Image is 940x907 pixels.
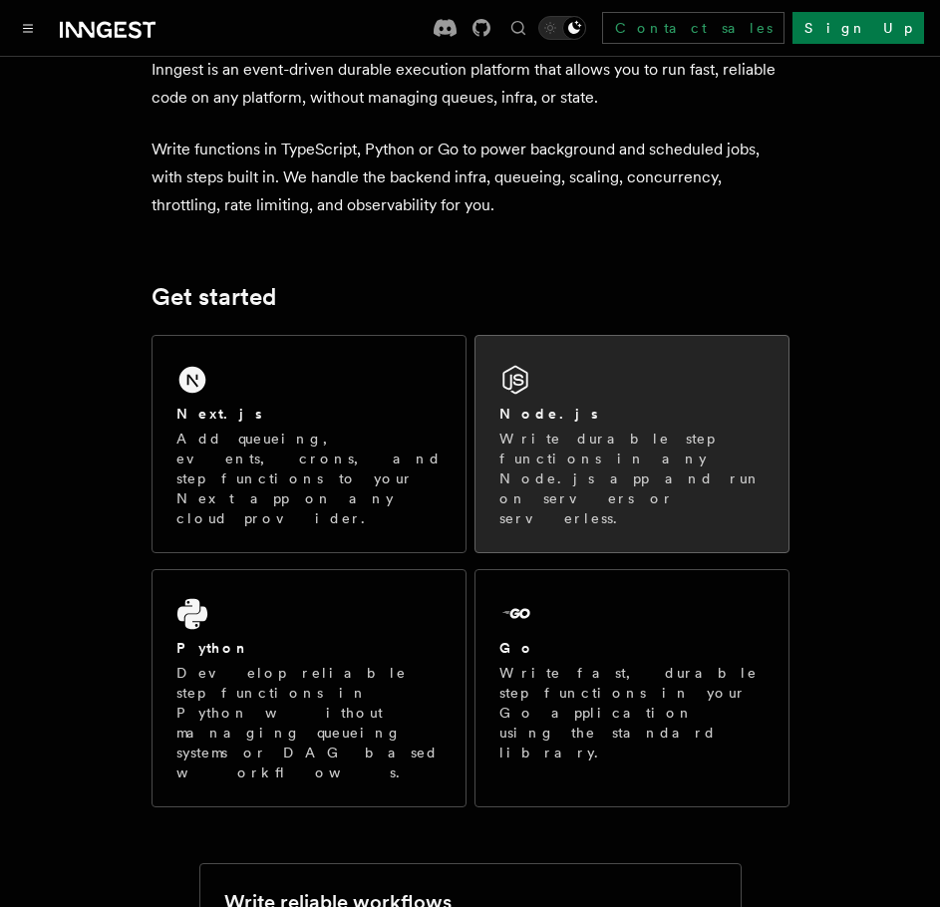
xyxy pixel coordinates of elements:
[152,283,276,311] a: Get started
[474,335,789,553] a: Node.jsWrite durable step functions in any Node.js app and run on servers or serverless.
[499,663,765,762] p: Write fast, durable step functions in your Go application using the standard library.
[499,429,765,528] p: Write durable step functions in any Node.js app and run on servers or serverless.
[16,16,40,40] button: Toggle navigation
[176,638,250,658] h2: Python
[152,335,467,553] a: Next.jsAdd queueing, events, crons, and step functions to your Next app on any cloud provider.
[499,404,598,424] h2: Node.js
[152,136,789,219] p: Write functions in TypeScript, Python or Go to power background and scheduled jobs, with steps bu...
[602,12,784,44] a: Contact sales
[176,663,442,782] p: Develop reliable step functions in Python without managing queueing systems or DAG based workflows.
[474,569,789,807] a: GoWrite fast, durable step functions in your Go application using the standard library.
[176,429,442,528] p: Add queueing, events, crons, and step functions to your Next app on any cloud provider.
[538,16,586,40] button: Toggle dark mode
[152,569,467,807] a: PythonDevelop reliable step functions in Python without managing queueing systems or DAG based wo...
[152,56,789,112] p: Inngest is an event-driven durable execution platform that allows you to run fast, reliable code ...
[506,16,530,40] button: Find something...
[792,12,924,44] a: Sign Up
[499,638,535,658] h2: Go
[176,404,262,424] h2: Next.js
